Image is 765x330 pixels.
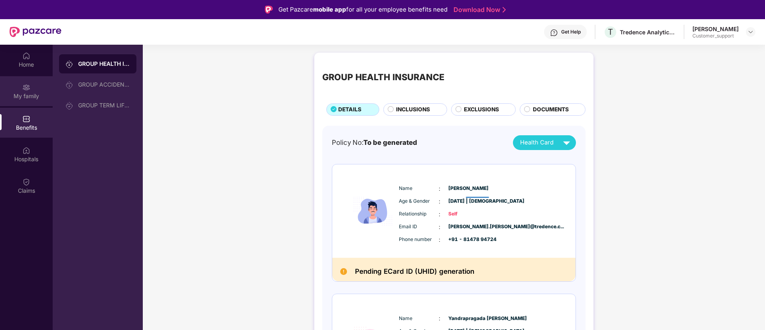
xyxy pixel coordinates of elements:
[453,6,503,14] a: Download Now
[278,5,448,14] div: Get Pazcare for all your employee benefits need
[10,27,61,37] img: New Pazcare Logo
[692,33,739,39] div: Customer_support
[692,25,739,33] div: [PERSON_NAME]
[265,6,273,14] img: Logo
[747,29,754,35] img: svg+xml;base64,PHN2ZyBpZD0iRHJvcGRvd24tMzJ4MzIiIHhtbG5zPSJodHRwOi8vd3d3LnczLm9yZy8yMDAwL3N2ZyIgd2...
[313,6,346,13] strong: mobile app
[608,27,613,37] span: T
[620,28,676,36] div: Tredence Analytics Solutions Private Limited
[561,29,581,35] div: Get Help
[550,29,558,37] img: svg+xml;base64,PHN2ZyBpZD0iSGVscC0zMngzMiIgeG1sbnM9Imh0dHA6Ly93d3cudzMub3JnLzIwMDAvc3ZnIiB3aWR0aD...
[503,6,506,14] img: Stroke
